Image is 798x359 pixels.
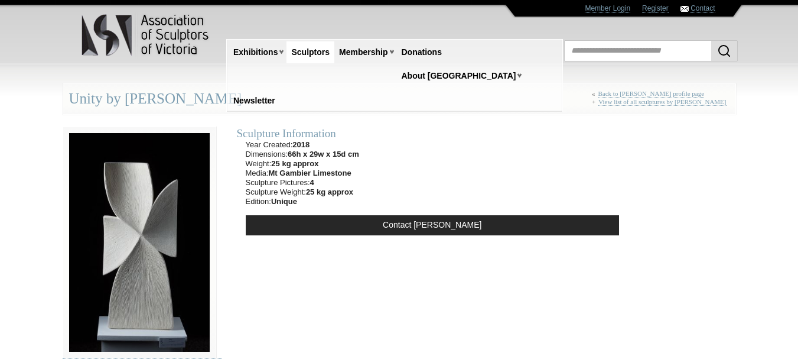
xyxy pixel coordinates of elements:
a: Member Login [585,4,630,13]
li: Sculpture Pictures: [246,178,359,187]
strong: 66h x 29w x 15d cm [288,150,359,159]
li: Sculpture Weight: [246,187,359,197]
strong: 25 kg approx [306,187,353,196]
img: Search [717,44,731,58]
li: Media: [246,169,359,178]
div: « + [592,90,729,111]
strong: Mt Gambier Limestone [269,169,351,177]
li: Dimensions: [246,150,359,159]
strong: 2018 [292,140,310,149]
a: Donations [397,41,447,63]
div: Sculpture Information [237,127,628,140]
img: logo.png [81,12,211,59]
a: Register [642,4,669,13]
strong: 25 kg approx [271,159,318,168]
li: Edition: [246,197,359,206]
div: Unity by [PERSON_NAME] [63,83,736,115]
strong: Unique [271,197,297,206]
a: Membership [334,41,392,63]
a: Sculptors [286,41,334,63]
strong: 4 [310,178,314,187]
img: 005-2__medium.jpg [63,127,216,358]
a: Newsletter [229,90,280,112]
img: Contact ASV [680,6,689,12]
a: Back to [PERSON_NAME] profile page [598,90,705,98]
a: Contact [690,4,715,13]
a: Contact [PERSON_NAME] [246,215,619,235]
li: Year Created: [246,140,359,150]
li: Weight: [246,159,359,169]
a: View list of all sculptures by [PERSON_NAME] [598,98,726,106]
a: Exhibitions [229,41,282,63]
a: About [GEOGRAPHIC_DATA] [397,65,521,87]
